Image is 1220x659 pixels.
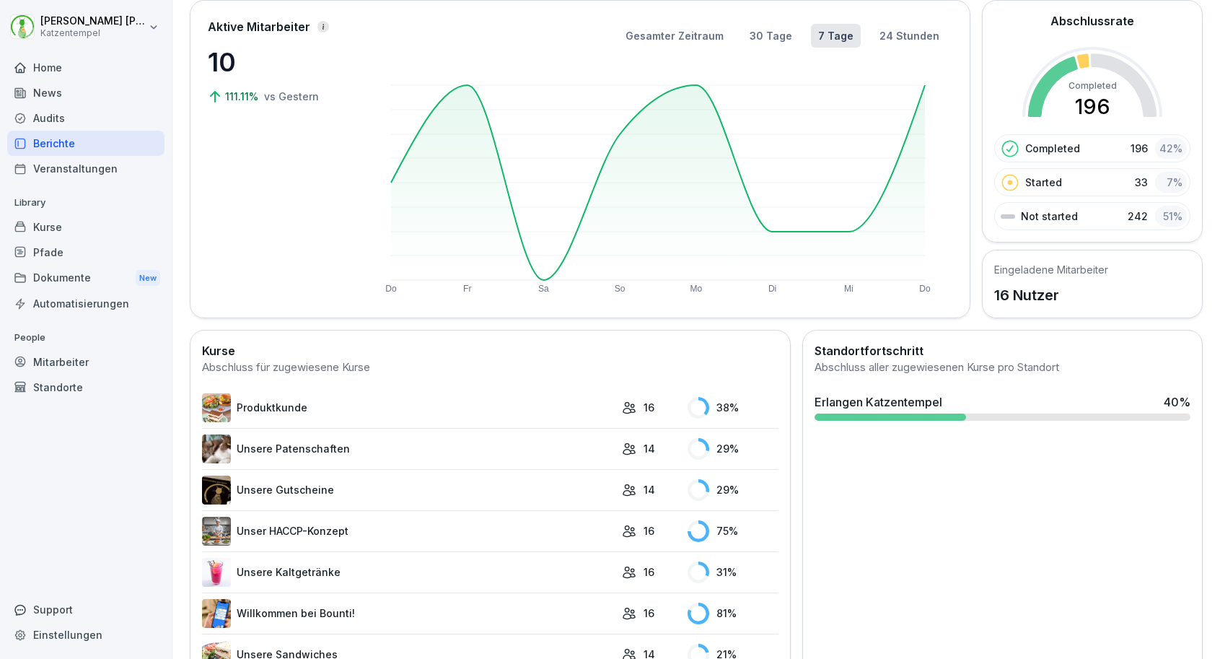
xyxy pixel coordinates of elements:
[7,131,164,156] a: Berichte
[1128,209,1148,224] p: 242
[208,18,310,35] p: Aktive Mitarbeiter
[208,43,352,82] p: 10
[844,284,853,294] text: Mi
[202,435,615,463] a: Unsere Patenschaften
[688,603,778,624] div: 81 %
[202,599,231,628] img: xh3bnih80d1pxcetv9zsuevg.png
[1131,141,1148,156] p: 196
[7,349,164,375] a: Mitarbeiter
[7,265,164,292] div: Dokumente
[202,476,615,505] a: Unsere Gutscheine
[644,400,654,415] p: 16
[644,523,654,538] p: 16
[7,375,164,400] a: Standorte
[1155,206,1187,227] div: 51 %
[644,606,654,621] p: 16
[7,105,164,131] a: Audits
[7,55,164,80] a: Home
[688,397,778,419] div: 38 %
[815,359,1190,376] div: Abschluss aller zugewiesenen Kurse pro Standort
[225,89,261,104] p: 111.11%
[1021,209,1078,224] p: Not started
[202,359,778,376] div: Abschluss für zugewiesene Kurse
[1135,175,1148,190] p: 33
[872,24,947,48] button: 24 Stunden
[618,24,731,48] button: Gesamter Zeitraum
[688,438,778,460] div: 29 %
[202,517,231,546] img: mlsleav921hxy3akyctmymka.png
[7,80,164,105] a: News
[40,28,146,38] p: Katzentempel
[202,393,231,422] img: ubrm3x2m0ajy8muzg063xjpe.png
[644,441,655,456] p: 14
[688,479,778,501] div: 29 %
[815,393,942,411] div: Erlangen Katzentempel
[809,388,1196,427] a: Erlangen Katzentempel40%
[994,284,1108,306] p: 16 Nutzer
[7,156,164,181] a: Veranstaltungen
[7,240,164,265] a: Pfade
[7,622,164,647] a: Einstellungen
[202,517,615,546] a: Unser HACCP-Konzept
[1164,393,1190,411] div: 40 %
[385,284,397,294] text: Do
[40,15,146,27] p: [PERSON_NAME] [PERSON_NAME]
[202,599,615,628] a: Willkommen bei Bounti!
[815,342,1190,359] h2: Standortfortschritt
[7,597,164,622] div: Support
[202,558,615,587] a: Unsere Kaltgetränke
[811,24,861,48] button: 7 Tage
[615,284,626,294] text: So
[202,342,778,359] h2: Kurse
[742,24,799,48] button: 30 Tage
[688,562,778,583] div: 31 %
[7,291,164,316] a: Automatisierungen
[7,191,164,214] p: Library
[7,326,164,349] p: People
[202,558,231,587] img: o65mqm5zu8kk6iyyifda1ab1.png
[463,284,471,294] text: Fr
[538,284,549,294] text: Sa
[994,262,1108,277] h5: Eingeladene Mitarbeiter
[690,284,703,294] text: Mo
[644,564,654,580] p: 16
[202,393,615,422] a: Produktkunde
[202,435,231,463] img: u8r67eg3of4bsbim5481mdu9.png
[768,284,776,294] text: Di
[136,270,160,287] div: New
[1025,175,1062,190] p: Started
[644,482,655,497] p: 14
[7,214,164,240] a: Kurse
[202,476,231,505] img: yesgzfw2q3wqzzb03bjz3j6b.png
[1050,12,1134,30] h2: Abschlussrate
[7,265,164,292] a: DokumenteNew
[688,520,778,542] div: 75 %
[1025,141,1080,156] p: Completed
[919,284,931,294] text: Do
[264,89,319,104] p: vs Gestern
[1155,138,1187,159] div: 42 %
[1155,172,1187,193] div: 7 %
